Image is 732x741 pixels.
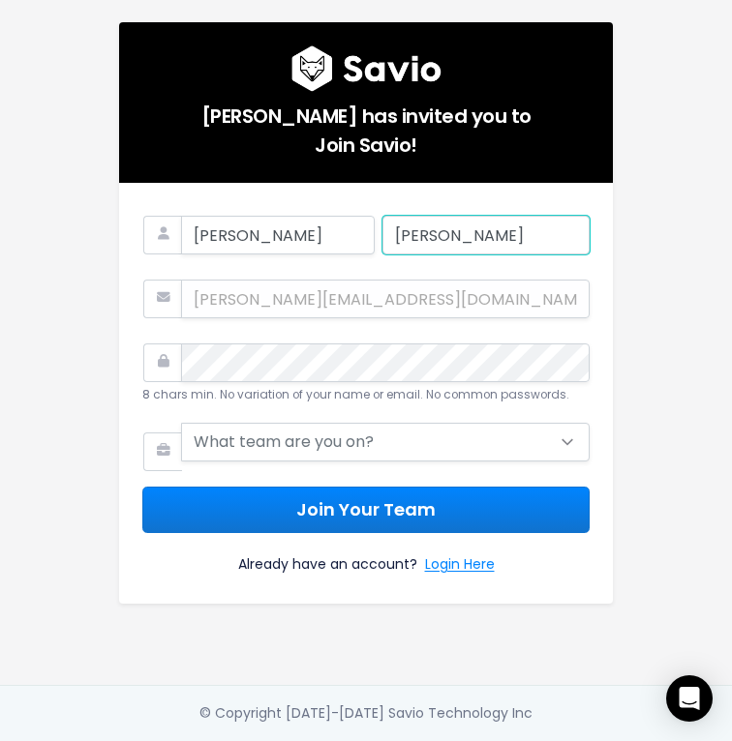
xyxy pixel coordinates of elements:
[382,216,590,254] input: Last Name
[199,701,533,726] div: © Copyright [DATE]-[DATE] Savio Technology Inc
[181,216,375,254] input: First Name
[142,92,590,160] h5: [PERSON_NAME] has invited you to Join Savio!
[142,487,590,534] button: Join Your Team
[666,675,713,722] div: Open Intercom Messenger
[291,45,442,92] img: logo600x187.a314fd40982d.png
[425,552,495,580] a: Login Here
[142,533,590,580] div: Already have an account?
[142,387,569,402] small: 8 chars min. No variation of your name or email. No common passwords.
